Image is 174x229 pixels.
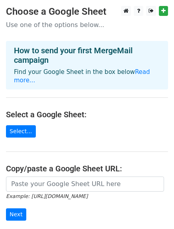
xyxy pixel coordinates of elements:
[6,6,168,17] h3: Choose a Google Sheet
[14,68,160,85] p: Find your Google Sheet in the box below
[6,177,164,192] input: Paste your Google Sheet URL here
[6,164,168,173] h4: Copy/paste a Google Sheet URL:
[6,193,88,199] small: Example: [URL][DOMAIN_NAME]
[6,208,26,221] input: Next
[14,68,150,84] a: Read more...
[6,125,36,138] a: Select...
[6,21,168,29] p: Use one of the options below...
[6,110,168,119] h4: Select a Google Sheet:
[14,46,160,65] h4: How to send your first MergeMail campaign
